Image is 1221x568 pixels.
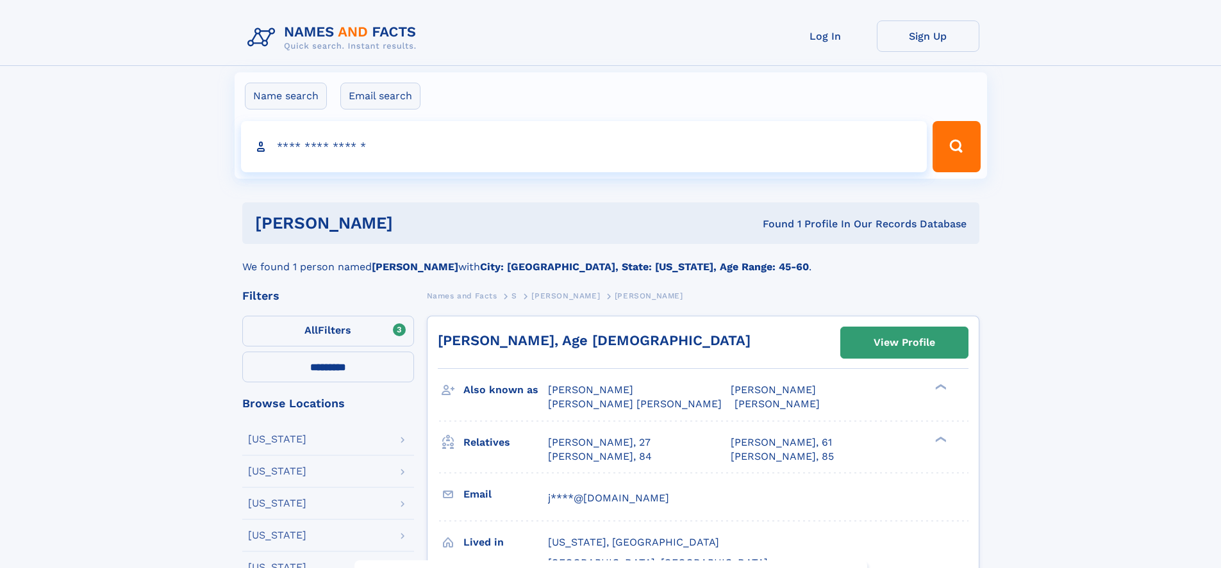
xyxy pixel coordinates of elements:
a: [PERSON_NAME], Age [DEMOGRAPHIC_DATA] [438,332,751,348]
b: [PERSON_NAME] [372,261,458,273]
a: [PERSON_NAME], 84 [548,450,652,464]
div: View Profile [874,328,935,357]
span: [PERSON_NAME] [731,384,816,396]
b: City: [GEOGRAPHIC_DATA], State: [US_STATE], Age Range: 45-60 [480,261,809,273]
a: [PERSON_NAME] [531,288,600,304]
div: Browse Locations [242,398,414,409]
div: [US_STATE] [248,498,306,508]
button: Search Button [933,121,980,172]
label: Filters [242,316,414,346]
h3: Also known as [463,379,548,401]
span: S [511,291,517,300]
img: Logo Names and Facts [242,20,427,55]
div: We found 1 person named with . [242,244,979,275]
label: Email search [340,83,420,110]
a: Names and Facts [427,288,497,304]
div: ❯ [932,383,947,391]
span: All [304,324,318,336]
a: View Profile [841,327,968,358]
div: [US_STATE] [248,434,306,444]
h1: [PERSON_NAME] [255,215,578,231]
h3: Relatives [463,432,548,453]
div: ❯ [932,435,947,443]
a: [PERSON_NAME], 85 [731,450,834,464]
a: Log In [774,20,877,52]
span: [PERSON_NAME] [548,384,633,396]
a: S [511,288,517,304]
a: [PERSON_NAME], 27 [548,435,651,450]
span: [PERSON_NAME] [PERSON_NAME] [548,398,722,410]
input: search input [241,121,927,172]
a: [PERSON_NAME], 61 [731,435,832,450]
span: [US_STATE], [GEOGRAPHIC_DATA] [548,536,719,548]
label: Name search [245,83,327,110]
h3: Email [463,483,548,505]
div: [US_STATE] [248,530,306,540]
div: Found 1 Profile In Our Records Database [577,217,967,231]
div: Filters [242,290,414,302]
a: Sign Up [877,20,979,52]
h3: Lived in [463,531,548,553]
span: [PERSON_NAME] [531,291,600,300]
div: [US_STATE] [248,466,306,476]
span: [PERSON_NAME] [615,291,683,300]
span: [PERSON_NAME] [735,398,820,410]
